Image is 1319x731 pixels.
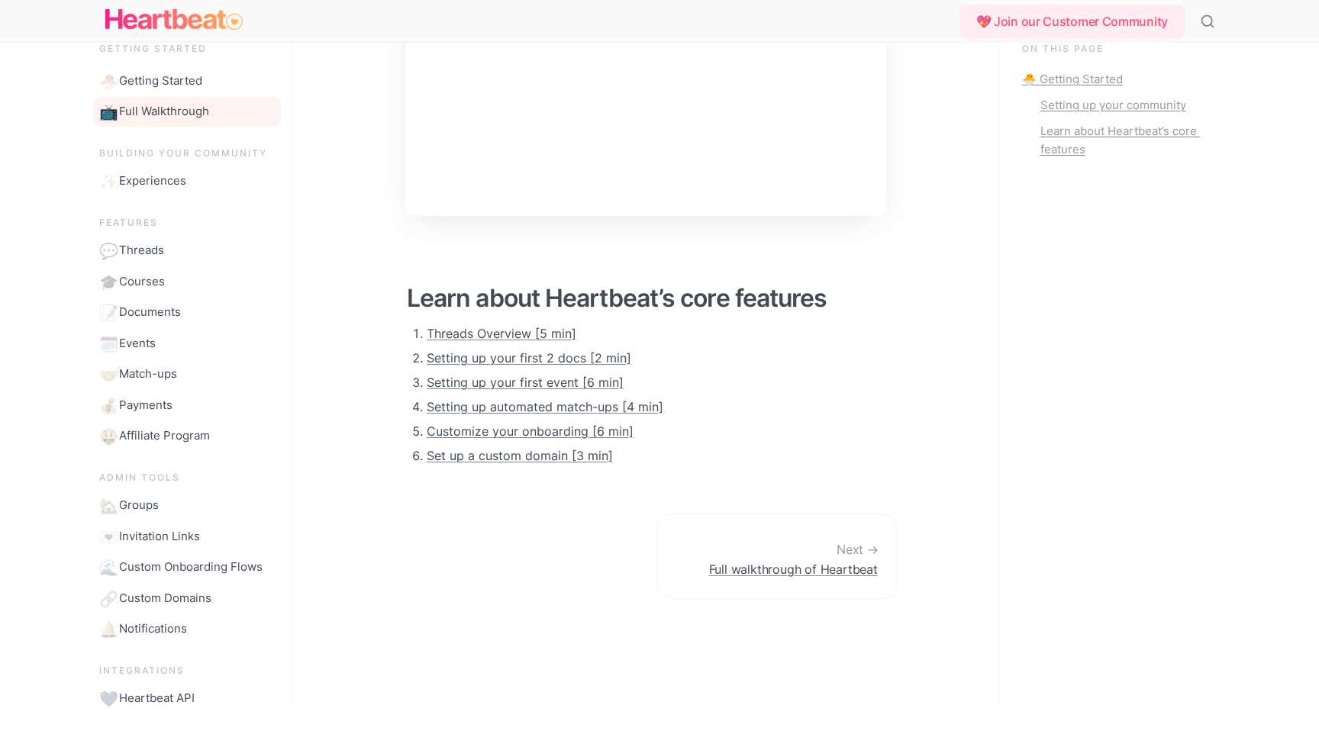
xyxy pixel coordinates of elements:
span: 🔔 [99,620,114,636]
a: ✨Experiences [93,166,281,196]
span: 💌 [99,527,114,543]
span: 🐣 [99,72,114,87]
span: Integrations [99,664,185,675]
span: 📺 [99,103,114,118]
a: Setting up your community [1022,96,1209,114]
a: 🔗Custom Domains [93,583,281,613]
a: Learn about Heartbeat’s core features [1022,122,1209,159]
span: Payments [119,396,173,414]
a: 💬Threads [93,236,281,266]
span: 🔗 [99,589,114,604]
span: 💙 [99,690,114,705]
span: Getting started [99,43,207,54]
a: 📝Documents [93,298,281,327]
span: Admin Tools [99,471,180,482]
span: 📝 [99,304,114,319]
span: Custom Onboarding Flows [119,559,263,576]
span: Invitation Links [119,527,200,545]
a: Set up a custom domain [3 min] [427,448,613,463]
span: Experiences [119,172,186,190]
span: 🤑 [99,427,114,443]
span: 🤝 [99,365,114,381]
span: Features [99,216,158,227]
img: Logo [105,5,243,35]
div: Setting up your community [1040,96,1209,114]
a: Setting up your first 2 docs [2 min] [427,350,631,365]
span: Custom Domains [119,589,211,607]
a: Setting up your first event [6 min] [427,375,624,390]
span: Building your community [99,147,267,158]
span: Heartbeat API [119,690,195,707]
a: 🎓Courses [93,266,281,296]
span: 🏡 [99,497,114,512]
span: Threads [119,242,164,259]
span: 🌊 [99,559,114,574]
a: 📺Full Walkthrough [93,97,281,127]
a: 🐣Getting Started [93,66,281,95]
span: Notifications [119,620,187,638]
span: Match-ups [119,365,177,383]
span: Courses [119,272,165,290]
a: Full walkthrough of Heartbeat [657,514,898,600]
a: Setting up automated match-ups [4 min] [427,399,663,414]
div: 💖 Join our Customer Community [959,5,1185,38]
span: 🗓️ [99,334,114,349]
a: 🐣 Getting Started [1022,70,1209,89]
span: On this page [1022,43,1104,54]
span: 💬 [99,242,114,257]
a: 💙Heartbeat API [93,684,281,713]
a: 💌Invitation Links [93,521,281,551]
a: 🌊Custom Onboarding Flows [93,552,281,582]
a: Customize your onboarding [6 min] [427,423,634,439]
span: Affiliate Program [119,427,210,445]
a: 🤑Affiliate Program [93,421,281,451]
a: 🗓️Events [93,328,281,358]
a: 🤝Match-ups [93,359,281,389]
span: Groups [119,497,159,514]
a: Threads Overview [5 min] [427,326,576,341]
span: Events [119,334,156,352]
span: Getting Started [119,72,202,89]
span: Documents [119,304,181,321]
h2: Learn about Heartbeat’s core features [405,278,886,319]
a: 💖 Join our Customer Community [959,5,1191,38]
span: ✨ [99,172,114,188]
a: 🏡Groups [93,491,281,520]
span: 🎓 [99,272,114,288]
a: 🔔Notifications [93,614,281,644]
span: 💰 [99,396,114,411]
span: Full Walkthrough [119,103,209,121]
a: 💰Payments [93,390,281,420]
div: Learn about Heartbeat’s core features [1040,122,1209,159]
